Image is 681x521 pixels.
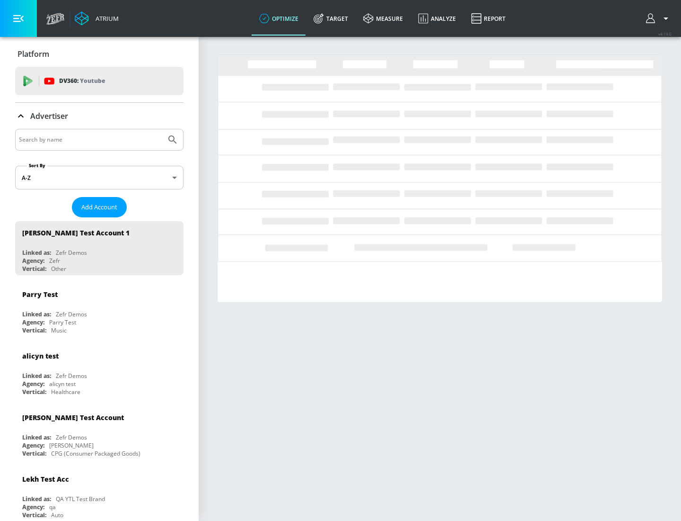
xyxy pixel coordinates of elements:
div: [PERSON_NAME] Test Account [22,413,124,422]
div: Platform [15,41,183,67]
div: qa [49,503,56,511]
div: Zefr [49,257,60,265]
div: alicyn test [49,380,76,388]
div: Other [51,265,66,273]
div: [PERSON_NAME] Test Account 1Linked as:Zefr DemosAgency:ZefrVertical:Other [15,221,183,275]
div: Parry TestLinked as:Zefr DemosAgency:Parry TestVertical:Music [15,283,183,337]
div: Vertical: [22,511,46,519]
a: Report [463,1,513,36]
div: Zefr Demos [56,310,87,318]
div: Linked as: [22,495,51,503]
div: Lekh Test Acc [22,475,69,484]
div: Vertical: [22,326,46,334]
input: Search by name [19,134,162,146]
a: Analyze [410,1,463,36]
div: [PERSON_NAME] [49,441,94,449]
div: Music [51,326,67,334]
div: Linked as: [22,249,51,257]
span: v 4.19.0 [658,31,672,36]
p: Advertiser [30,111,68,121]
div: Zefr Demos [56,372,87,380]
div: Linked as: [22,372,51,380]
div: Auto [51,511,63,519]
div: Advertiser [15,103,183,129]
div: CPG (Consumer Packaged Goods) [51,449,140,458]
div: Atrium [92,14,119,23]
div: Parry Test [22,290,58,299]
div: Agency: [22,441,44,449]
div: Agency: [22,503,44,511]
p: Youtube [80,76,105,86]
div: Agency: [22,318,44,326]
div: [PERSON_NAME] Test AccountLinked as:Zefr DemosAgency:[PERSON_NAME]Vertical:CPG (Consumer Packaged... [15,406,183,460]
div: alicyn test [22,351,59,360]
div: [PERSON_NAME] Test Account 1 [22,228,130,237]
div: Linked as: [22,310,51,318]
a: optimize [252,1,306,36]
button: Add Account [72,197,127,217]
p: Platform [17,49,49,59]
div: Vertical: [22,265,46,273]
div: Healthcare [51,388,80,396]
div: Vertical: [22,388,46,396]
a: measure [356,1,410,36]
div: alicyn testLinked as:Zefr DemosAgency:alicyn testVertical:Healthcare [15,344,183,398]
a: Atrium [75,11,119,26]
div: Linked as: [22,433,51,441]
div: Zefr Demos [56,433,87,441]
div: Agency: [22,257,44,265]
div: Vertical: [22,449,46,458]
label: Sort By [27,162,47,169]
p: DV360: [59,76,105,86]
div: Zefr Demos [56,249,87,257]
span: Add Account [81,202,117,213]
div: Parry Test [49,318,76,326]
div: DV360: Youtube [15,67,183,95]
div: A-Z [15,166,183,189]
a: Target [306,1,356,36]
div: QA YTL Test Brand [56,495,105,503]
div: Agency: [22,380,44,388]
